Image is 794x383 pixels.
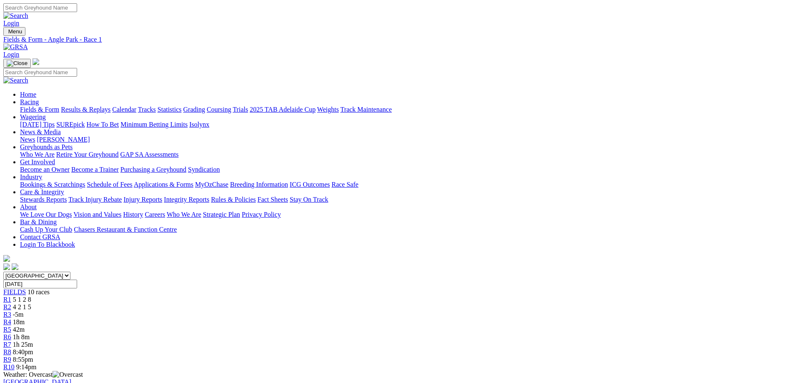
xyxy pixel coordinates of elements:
span: 8:40pm [13,348,33,355]
a: Home [20,91,36,98]
a: Grading [183,106,205,113]
a: R10 [3,363,15,370]
input: Select date [3,280,77,288]
a: Get Involved [20,158,55,165]
a: Login [3,51,19,58]
span: 42m [13,326,25,333]
span: 18m [13,318,25,325]
a: Isolynx [189,121,209,128]
img: Search [3,12,28,20]
span: 10 races [28,288,50,295]
a: 2025 TAB Adelaide Cup [250,106,316,113]
a: R4 [3,318,11,325]
a: Vision and Values [73,211,121,218]
span: Menu [8,28,22,35]
div: Greyhounds as Pets [20,151,791,158]
a: Track Injury Rebate [68,196,122,203]
a: Statistics [158,106,182,113]
a: Results & Replays [61,106,110,113]
a: Racing [20,98,39,105]
a: Fields & Form - Angle Park - Race 1 [3,36,791,43]
a: GAP SA Assessments [120,151,179,158]
div: Care & Integrity [20,196,791,203]
a: R7 [3,341,11,348]
a: Track Maintenance [341,106,392,113]
a: [PERSON_NAME] [37,136,90,143]
a: Weights [317,106,339,113]
a: R6 [3,333,11,340]
a: News & Media [20,128,61,135]
a: Who We Are [167,211,201,218]
a: Tracks [138,106,156,113]
a: Careers [145,211,165,218]
a: Become an Owner [20,166,70,173]
div: News & Media [20,136,791,143]
a: Race Safe [331,181,358,188]
a: R9 [3,356,11,363]
a: R1 [3,296,11,303]
a: Industry [20,173,42,180]
a: R2 [3,303,11,310]
span: 1h 25m [13,341,33,348]
span: 8:55pm [13,356,33,363]
img: logo-grsa-white.png [3,255,10,262]
img: Close [7,60,28,67]
a: Minimum Betting Limits [120,121,188,128]
a: Coursing [207,106,231,113]
a: How To Bet [87,121,119,128]
a: Greyhounds as Pets [20,143,73,150]
a: SUREpick [56,121,85,128]
a: Become a Trainer [71,166,119,173]
a: Breeding Information [230,181,288,188]
img: Search [3,77,28,84]
span: 5 1 2 8 [13,296,31,303]
a: Rules & Policies [211,196,256,203]
button: Toggle navigation [3,27,25,36]
a: We Love Our Dogs [20,211,72,218]
img: twitter.svg [12,263,18,270]
div: Wagering [20,121,791,128]
a: R5 [3,326,11,333]
span: 1h 8m [13,333,30,340]
a: Login To Blackbook [20,241,75,248]
img: logo-grsa-white.png [33,58,39,65]
a: Fact Sheets [258,196,288,203]
a: Bookings & Scratchings [20,181,85,188]
div: Bar & Dining [20,226,791,233]
a: Injury Reports [123,196,162,203]
a: Care & Integrity [20,188,64,195]
button: Toggle navigation [3,59,31,68]
span: -5m [13,311,24,318]
input: Search [3,3,77,12]
a: MyOzChase [195,181,228,188]
a: Calendar [112,106,136,113]
a: Trials [233,106,248,113]
a: Purchasing a Greyhound [120,166,186,173]
a: Wagering [20,113,46,120]
span: 9:14pm [16,363,37,370]
a: R3 [3,311,11,318]
a: Schedule of Fees [87,181,132,188]
a: Privacy Policy [242,211,281,218]
a: Syndication [188,166,220,173]
a: Contact GRSA [20,233,60,240]
a: Bar & Dining [20,218,57,225]
a: News [20,136,35,143]
a: ICG Outcomes [290,181,330,188]
img: GRSA [3,43,28,51]
a: Stay On Track [290,196,328,203]
div: Racing [20,106,791,113]
div: About [20,211,791,218]
a: Integrity Reports [164,196,209,203]
span: R8 [3,348,11,355]
a: Fields & Form [20,106,59,113]
a: Retire Your Greyhound [56,151,119,158]
div: Industry [20,181,791,188]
